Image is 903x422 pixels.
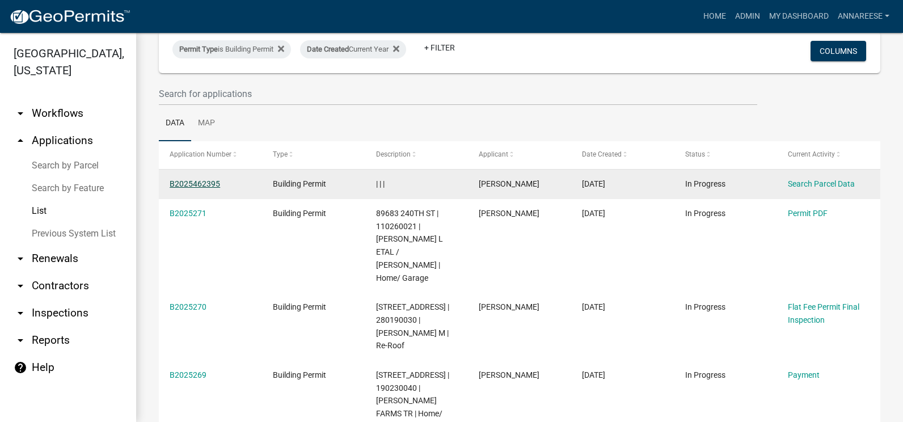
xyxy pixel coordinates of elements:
span: Levi Wicks [479,209,539,218]
a: + Filter [415,37,464,58]
span: Building Permit [273,302,326,311]
i: help [14,361,27,374]
a: B2025271 [170,209,206,218]
a: Flat Fee Permit Final Inspection [788,302,859,324]
a: Payment [788,370,820,379]
span: | | | [376,179,385,188]
datatable-header-cell: Date Created [571,141,674,168]
a: B2025269 [170,370,206,379]
i: arrow_drop_up [14,134,27,147]
span: Building Permit [273,370,326,379]
span: Current Activity [788,150,835,158]
a: Home [699,6,731,27]
datatable-header-cell: Description [365,141,468,168]
span: In Progress [685,179,725,188]
span: In Progress [685,209,725,218]
a: Permit PDF [788,209,828,218]
div: is Building Permit [172,40,291,58]
span: Applicant [479,150,508,158]
i: arrow_drop_down [14,107,27,120]
span: Tim Bartness [479,370,539,379]
span: Description [376,150,411,158]
span: Gina Gullickson [479,179,539,188]
span: Building Permit [273,209,326,218]
datatable-header-cell: Applicant [468,141,571,168]
i: arrow_drop_down [14,279,27,293]
a: annareese [833,6,894,27]
a: Admin [731,6,765,27]
i: arrow_drop_down [14,252,27,265]
span: 08/11/2025 [582,179,605,188]
span: 08/11/2025 [582,209,605,218]
input: Search for applications [159,82,757,106]
button: Columns [811,41,866,61]
span: 08/08/2025 [582,370,605,379]
datatable-header-cell: Current Activity [777,141,880,168]
span: 409 WILLOW ST | 280190030 | MALEPSY,JILLIAN M | Re-Roof [376,302,449,350]
span: Type [273,150,288,158]
datatable-header-cell: Type [262,141,365,168]
span: Gina Gullickson [479,302,539,311]
a: Map [191,106,222,142]
a: B2025462395 [170,179,220,188]
i: arrow_drop_down [14,306,27,320]
span: Application Number [170,150,231,158]
span: 89683 240TH ST | 110260021 | WICKS,DALE L ETAL / LEVI WICKS | Home/ Garage [376,209,443,282]
i: arrow_drop_down [14,334,27,347]
datatable-header-cell: Application Number [159,141,262,168]
span: Status [685,150,705,158]
span: In Progress [685,302,725,311]
span: In Progress [685,370,725,379]
a: Data [159,106,191,142]
span: Date Created [307,45,349,53]
span: Date Created [582,150,622,158]
a: My Dashboard [765,6,833,27]
span: Building Permit [273,179,326,188]
div: Current Year [300,40,406,58]
datatable-header-cell: Status [674,141,778,168]
span: Permit Type [179,45,218,53]
span: 08/11/2025 [582,302,605,311]
a: B2025270 [170,302,206,311]
a: Search Parcel Data [788,179,855,188]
